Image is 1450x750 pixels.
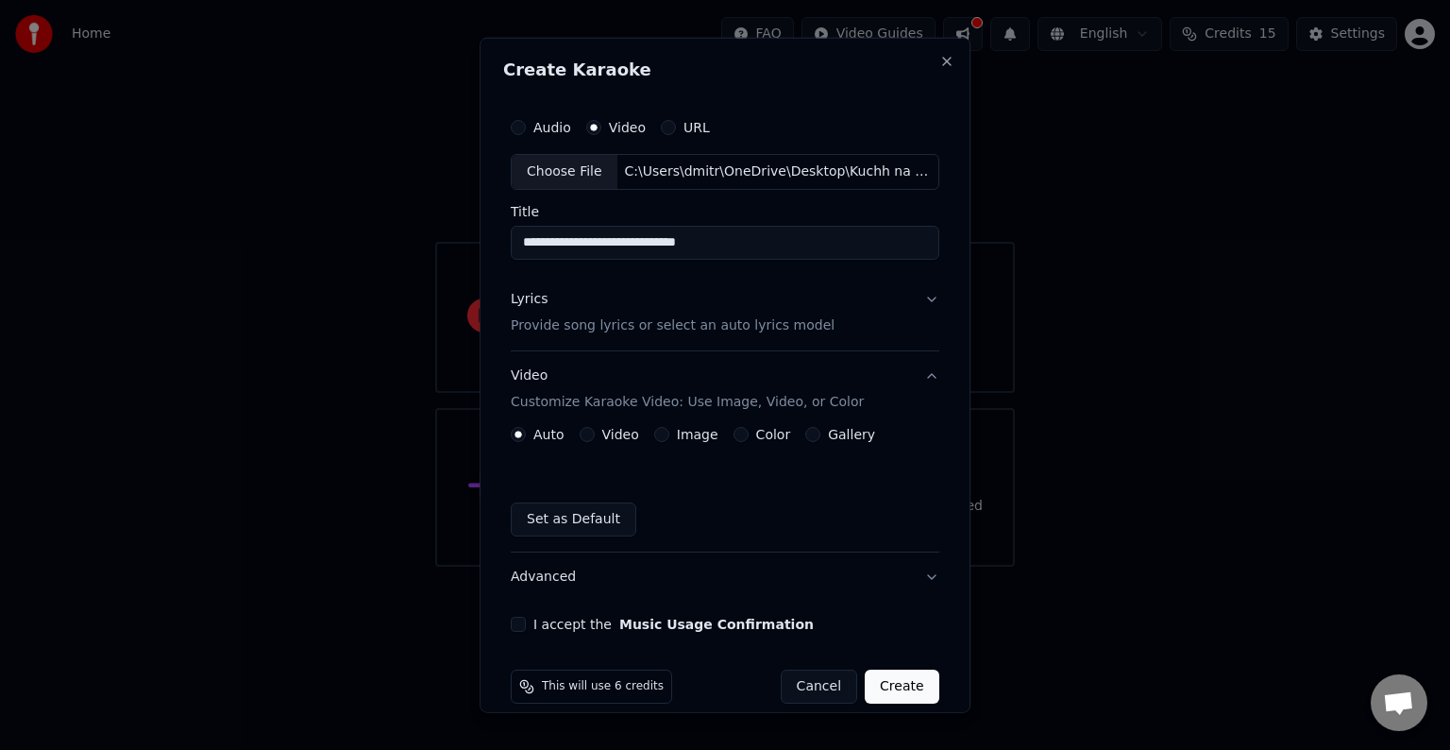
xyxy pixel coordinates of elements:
[511,351,939,427] button: VideoCustomize Karaoke Video: Use Image, Video, or Color
[503,61,947,78] h2: Create Karaoke
[781,670,857,704] button: Cancel
[677,428,718,441] label: Image
[865,670,939,704] button: Create
[756,428,791,441] label: Color
[619,618,814,631] button: I accept the
[511,366,864,412] div: Video
[617,162,938,181] div: C:\Users\dmitr\OneDrive\Desktop\Kuchh na kaho [PERSON_NAME] 2025.mp4
[511,553,939,602] button: Advanced
[511,427,939,552] div: VideoCustomize Karaoke Video: Use Image, Video, or Color
[511,393,864,412] p: Customize Karaoke Video: Use Image, Video, or Color
[542,679,664,694] span: This will use 6 credits
[533,618,814,631] label: I accept the
[512,155,617,189] div: Choose File
[511,503,636,537] button: Set as Default
[511,275,939,350] button: LyricsProvide song lyrics or select an auto lyrics model
[511,205,939,218] label: Title
[602,428,639,441] label: Video
[533,428,565,441] label: Auto
[683,121,710,134] label: URL
[533,121,571,134] label: Audio
[511,316,835,335] p: Provide song lyrics or select an auto lyrics model
[511,290,548,309] div: Lyrics
[609,121,646,134] label: Video
[828,428,875,441] label: Gallery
